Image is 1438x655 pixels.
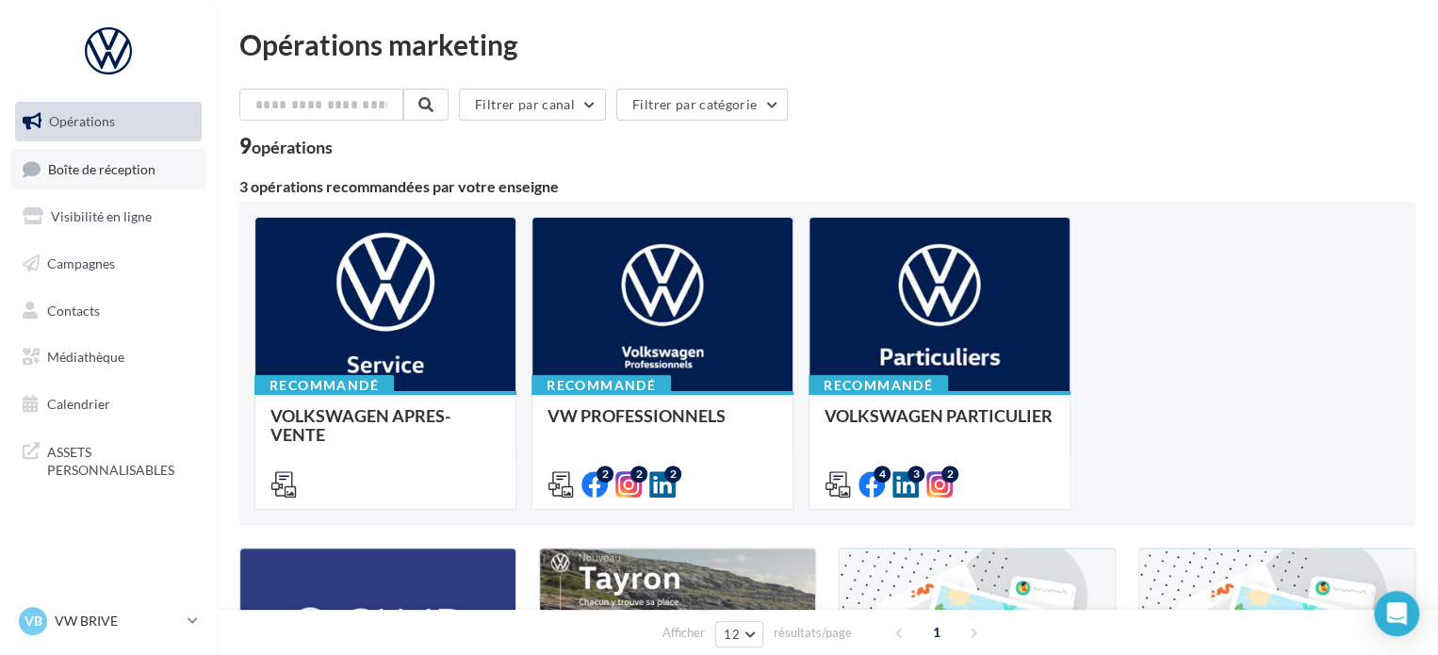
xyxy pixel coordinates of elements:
[724,627,740,642] span: 12
[922,617,952,647] span: 1
[547,405,726,426] span: VW PROFESSIONNELS
[25,612,42,630] span: VB
[596,466,613,483] div: 2
[55,612,180,630] p: VW BRIVE
[825,405,1053,426] span: VOLKSWAGEN PARTICULIER
[774,624,852,642] span: résultats/page
[239,30,1415,58] div: Opérations marketing
[47,255,115,271] span: Campagnes
[254,375,394,396] div: Recommandé
[47,349,124,365] span: Médiathèque
[907,466,924,483] div: 3
[11,197,205,237] a: Visibilité en ligne
[47,302,100,318] span: Contacts
[252,139,333,156] div: opérations
[459,89,606,121] button: Filtrer par canal
[874,466,891,483] div: 4
[715,621,763,647] button: 12
[941,466,958,483] div: 2
[809,375,948,396] div: Recommandé
[239,136,333,156] div: 9
[47,439,194,480] span: ASSETS PERSONNALISABLES
[11,291,205,331] a: Contacts
[11,385,205,424] a: Calendrier
[270,405,450,445] span: VOLKSWAGEN APRES-VENTE
[49,113,115,129] span: Opérations
[48,160,155,176] span: Boîte de réception
[662,624,705,642] span: Afficher
[15,603,202,639] a: VB VW BRIVE
[616,89,788,121] button: Filtrer par catégorie
[664,466,681,483] div: 2
[531,375,671,396] div: Recommandé
[11,337,205,377] a: Médiathèque
[47,396,110,412] span: Calendrier
[1374,591,1419,636] div: Open Intercom Messenger
[51,208,152,224] span: Visibilité en ligne
[11,244,205,284] a: Campagnes
[630,466,647,483] div: 2
[239,179,1415,194] div: 3 opérations recommandées par votre enseigne
[11,432,205,487] a: ASSETS PERSONNALISABLES
[11,149,205,189] a: Boîte de réception
[11,102,205,141] a: Opérations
